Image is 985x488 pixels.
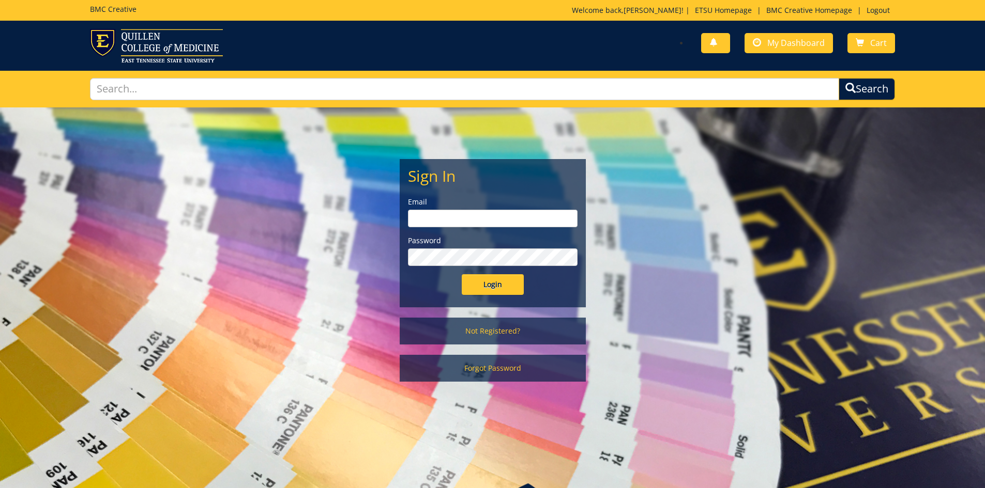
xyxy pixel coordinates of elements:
[90,5,137,13] h5: BMC Creative
[624,5,681,15] a: [PERSON_NAME]
[90,29,223,62] img: ETSU logo
[847,33,895,53] a: Cart
[761,5,857,15] a: BMC Creative Homepage
[462,274,524,295] input: Login
[870,37,887,49] span: Cart
[690,5,757,15] a: ETSU Homepage
[408,235,578,246] label: Password
[90,78,840,100] input: Search...
[861,5,895,15] a: Logout
[408,197,578,207] label: Email
[745,33,833,53] a: My Dashboard
[400,318,586,344] a: Not Registered?
[400,355,586,382] a: Forgot Password
[839,78,895,100] button: Search
[767,37,825,49] span: My Dashboard
[572,5,895,15] p: Welcome back, ! | | |
[408,167,578,184] h2: Sign In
